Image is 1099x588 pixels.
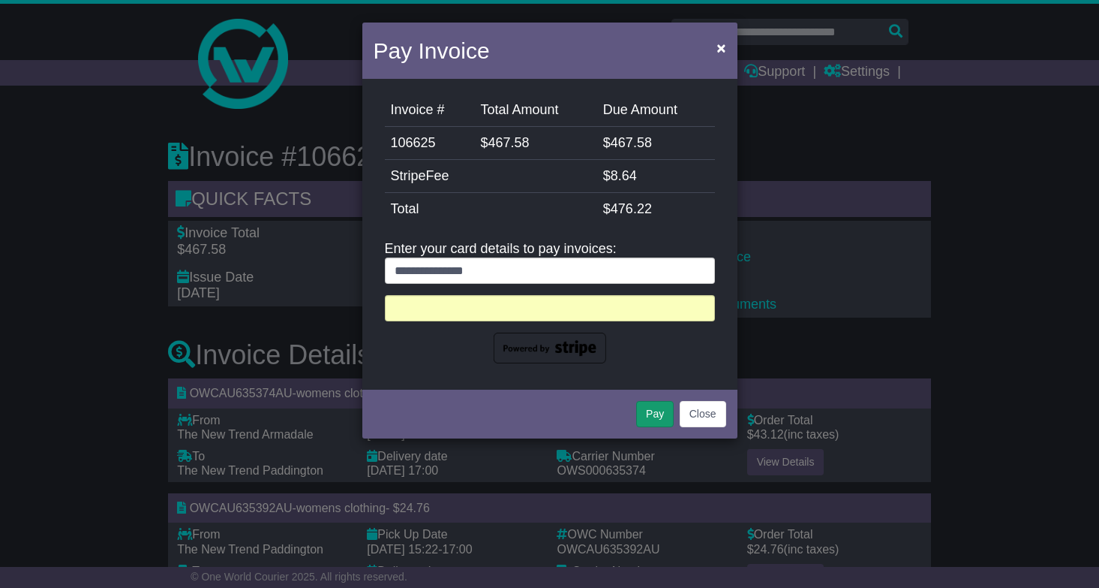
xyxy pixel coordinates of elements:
span: × [716,39,725,56]
td: Total Amount [474,94,596,127]
td: 106625 [385,127,475,160]
span: 8.64 [611,168,637,183]
td: Invoice # [385,94,475,127]
button: Pay [636,401,674,427]
td: $ [597,127,715,160]
iframe: Secure card payment input frame [395,300,705,313]
img: powered-by-stripe.png [494,333,606,364]
span: 467.58 [488,135,529,150]
div: Enter your card details to pay invoices: [385,241,715,363]
span: 476.22 [611,201,652,216]
span: 467.58 [611,135,652,150]
td: Total [385,193,597,226]
h4: Pay Invoice [374,34,490,68]
td: $ [474,127,596,160]
td: StripeFee [385,160,597,193]
button: Close [680,401,726,427]
td: Due Amount [597,94,715,127]
td: $ [597,193,715,226]
button: Close [709,32,733,63]
td: $ [597,160,715,193]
